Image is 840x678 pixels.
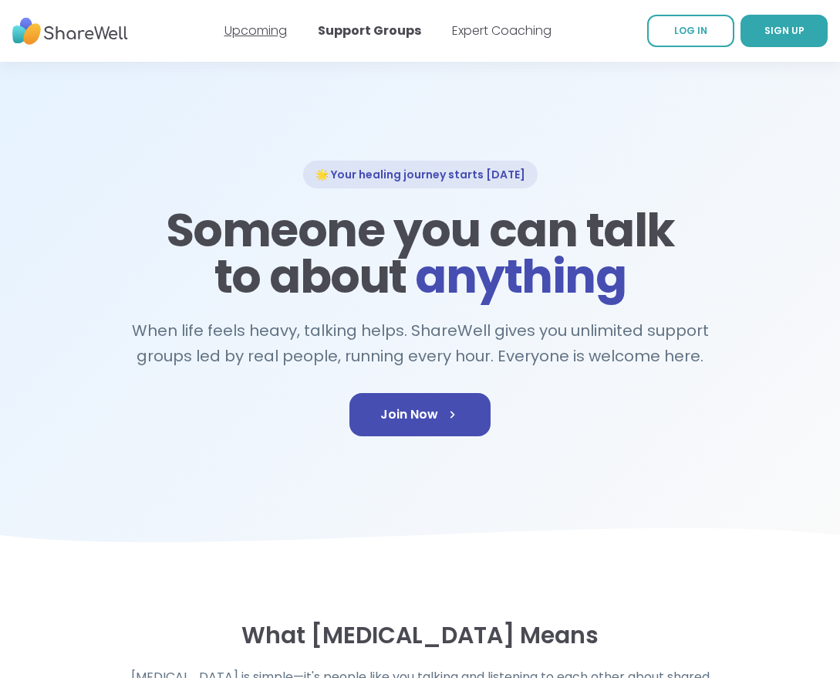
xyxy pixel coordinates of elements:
span: anything [415,244,626,309]
span: SIGN UP [764,24,805,37]
a: Join Now [349,393,491,436]
h3: What [MEDICAL_DATA] Means [75,622,766,649]
a: Upcoming [224,22,287,39]
h1: Someone you can talk to about [161,207,680,300]
img: ShareWell Nav Logo [12,10,128,53]
span: LOG IN [674,24,707,37]
a: SIGN UP [740,15,828,47]
div: 🌟 Your healing journey starts [DATE] [303,161,538,188]
a: Expert Coaching [452,22,552,39]
h2: When life feels heavy, talking helps. ShareWell gives you unlimited support groups led by real pe... [124,318,717,368]
a: Support Groups [318,22,421,39]
span: Join Now [380,405,460,424]
a: LOG IN [647,15,734,47]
